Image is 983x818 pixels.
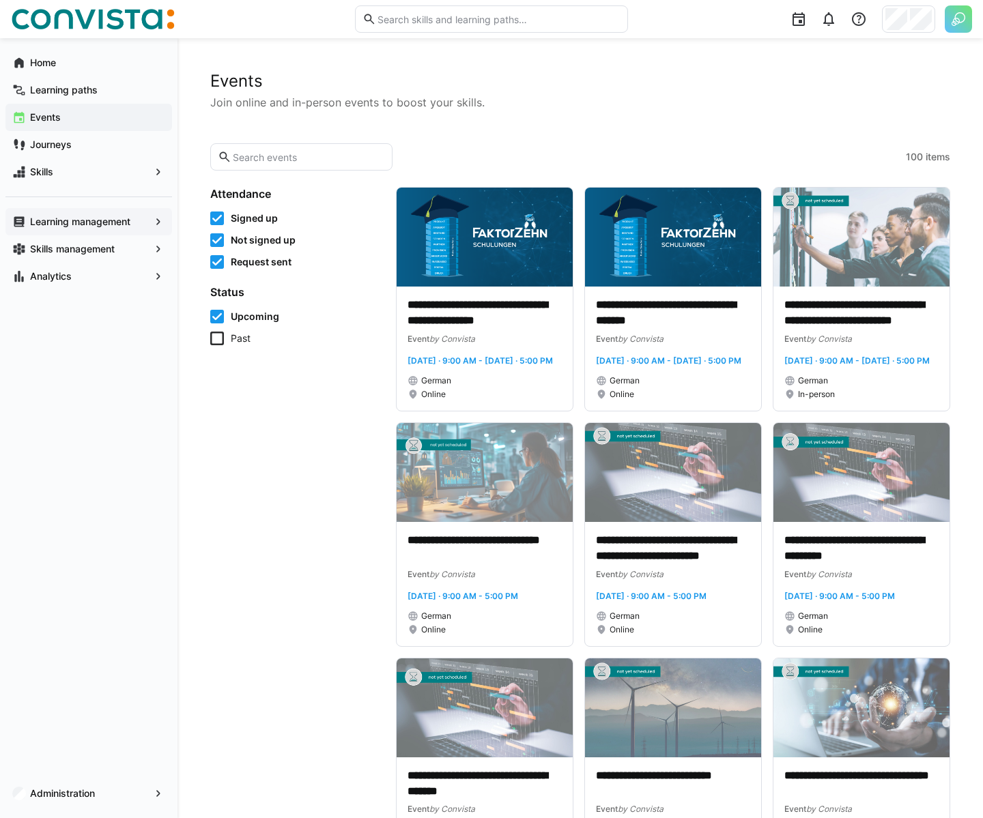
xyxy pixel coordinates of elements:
span: Online [610,624,634,635]
span: German [798,611,828,622]
h4: Attendance [210,187,380,201]
input: Search skills and learning paths… [376,13,621,25]
span: Online [421,389,446,400]
span: by Convista [429,804,475,814]
span: by Convista [618,569,664,579]
span: Not signed up [231,233,296,247]
span: by Convista [429,569,475,579]
span: German [610,611,640,622]
img: image [773,423,950,522]
span: by Convista [429,334,475,344]
span: by Convista [806,569,852,579]
span: Event [784,569,806,579]
img: image [397,188,573,287]
span: by Convista [618,804,664,814]
span: Upcoming [231,310,279,323]
img: image [773,188,950,287]
span: [DATE] · 9:00 AM - [DATE] · 5:00 PM [784,355,930,366]
span: [DATE] · 9:00 AM - 5:00 PM [596,591,707,601]
h4: Status [210,285,380,299]
span: items [926,150,950,164]
span: Event [596,334,618,344]
span: German [798,375,828,386]
span: [DATE] · 9:00 AM - 5:00 PM [408,591,518,601]
span: German [610,375,640,386]
span: by Convista [806,334,852,344]
span: German [421,375,451,386]
p: Join online and in-person events to boost your skills. [210,94,950,111]
img: image [585,188,761,287]
img: image [585,658,761,757]
span: In-person [798,389,835,400]
span: German [421,611,451,622]
span: Online [798,624,823,635]
span: by Convista [618,334,664,344]
span: Event [408,804,429,814]
img: image [585,423,761,522]
span: Signed up [231,211,278,225]
span: Event [596,804,618,814]
h2: Events [210,71,950,91]
span: Request sent [231,255,291,269]
img: image [773,658,950,757]
span: [DATE] · 9:00 AM - [DATE] · 5:00 PM [596,355,741,366]
span: 100 [906,150,923,164]
span: Event [596,569,618,579]
span: by Convista [806,804,852,814]
span: Event [408,569,429,579]
span: Event [408,334,429,344]
span: Event [784,334,806,344]
span: [DATE] · 9:00 AM - 5:00 PM [784,591,895,601]
span: Past [231,332,251,345]
input: Search events [231,151,385,163]
img: image [397,423,573,522]
span: Event [784,804,806,814]
img: image [397,658,573,757]
span: [DATE] · 9:00 AM - [DATE] · 5:00 PM [408,355,553,366]
span: Online [610,389,634,400]
span: Online [421,624,446,635]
